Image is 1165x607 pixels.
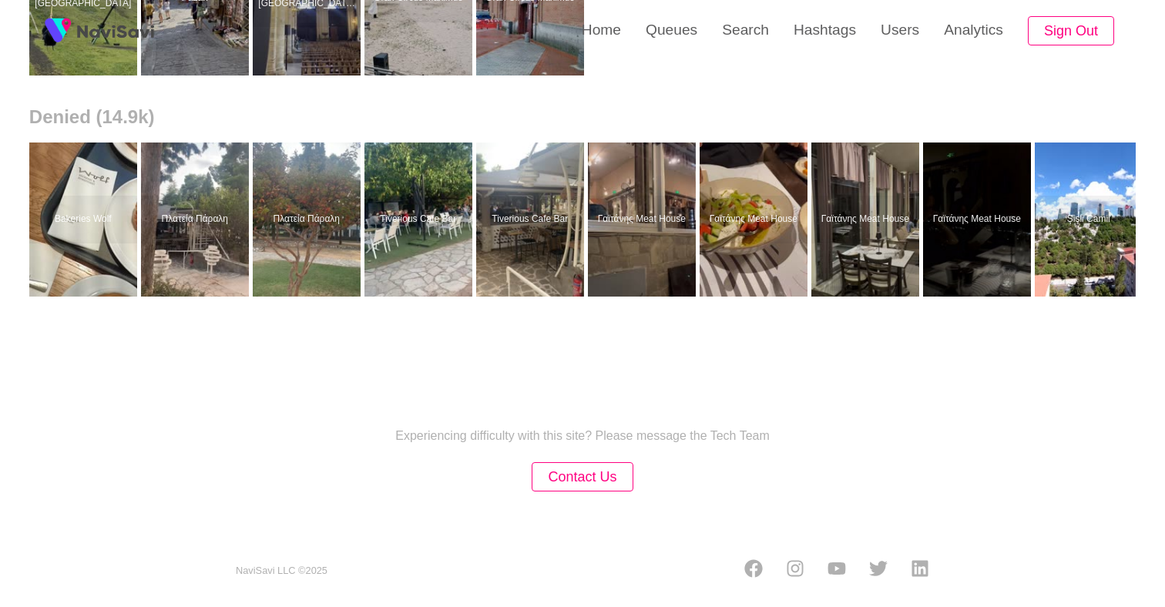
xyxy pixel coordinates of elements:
a: Bakeries WolfBakeries Wolf [29,143,141,297]
small: NaviSavi LLC © 2025 [236,565,327,577]
a: LinkedIn [911,559,929,582]
a: Γαϊτάνης Meat HouseΓαϊτάνης Meat House [588,143,700,297]
a: Facebook [744,559,763,582]
a: Πλατεία ΠάραληΠλατεία Πάραλη [141,143,253,297]
button: Contact Us [532,462,633,492]
a: Tiverious Cafe BarTiverious Cafe Bar [364,143,476,297]
a: Youtube [828,559,846,582]
img: fireSpot [77,23,154,39]
p: Experiencing difficulty with this site? Please message the Tech Team [395,429,770,443]
img: fireSpot [39,12,77,50]
button: Sign Out [1028,16,1114,46]
a: Πλατεία ΠάραληΠλατεία Πάραλη [253,143,364,297]
h2: Denied (14.9k) [29,106,1136,128]
a: Γαϊτάνης Meat HouseΓαϊτάνης Meat House [923,143,1035,297]
a: Şişli CamiiŞişli Camii [1035,143,1147,297]
a: Instagram [786,559,804,582]
a: Tiverious Cafe BarTiverious Cafe Bar [476,143,588,297]
a: Contact Us [532,471,633,484]
a: Γαϊτάνης Meat HouseΓαϊτάνης Meat House [700,143,811,297]
a: Twitter [869,559,888,582]
a: Γαϊτάνης Meat HouseΓαϊτάνης Meat House [811,143,923,297]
